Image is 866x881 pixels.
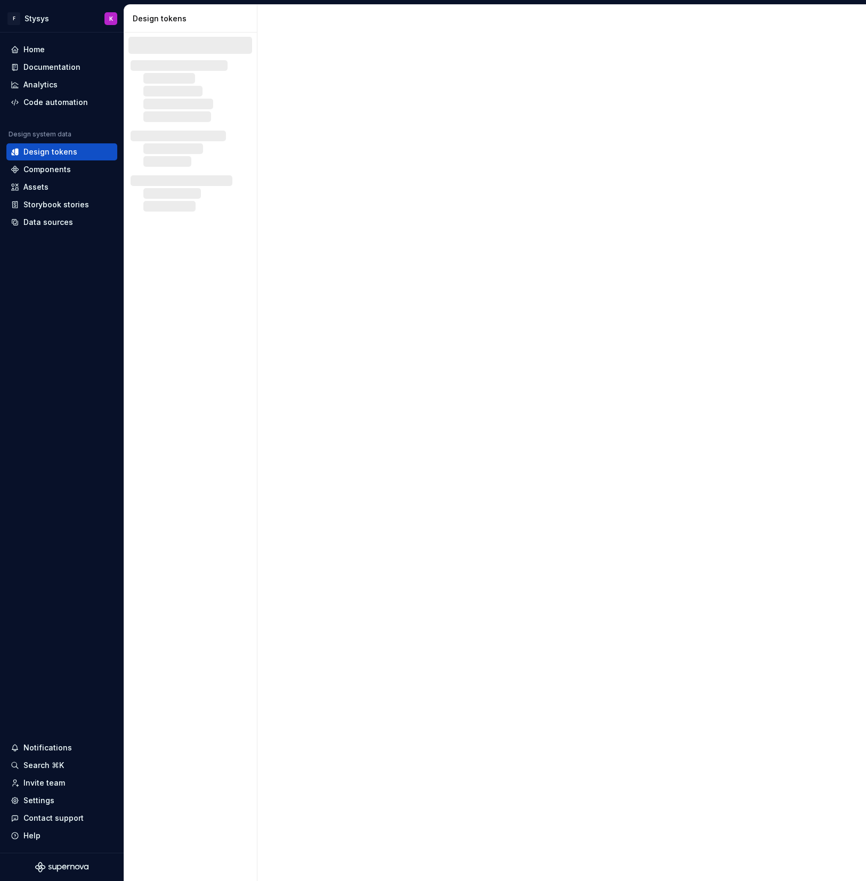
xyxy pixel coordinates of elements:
[6,94,117,111] a: Code automation
[6,757,117,774] button: Search ⌘K
[9,130,71,139] div: Design system data
[23,199,89,210] div: Storybook stories
[6,161,117,178] a: Components
[133,13,253,24] div: Design tokens
[109,14,113,23] div: K
[23,97,88,108] div: Code automation
[23,760,64,771] div: Search ⌘K
[25,13,49,24] div: Stysys
[6,214,117,231] a: Data sources
[35,862,88,872] svg: Supernova Logo
[23,830,41,841] div: Help
[23,79,58,90] div: Analytics
[23,778,65,788] div: Invite team
[23,182,48,192] div: Assets
[6,827,117,844] button: Help
[6,76,117,93] a: Analytics
[6,739,117,756] button: Notifications
[2,7,122,30] button: FStysysK
[6,143,117,160] a: Design tokens
[6,792,117,809] a: Settings
[23,813,84,823] div: Contact support
[6,59,117,76] a: Documentation
[6,179,117,196] a: Assets
[6,196,117,213] a: Storybook stories
[23,742,72,753] div: Notifications
[6,41,117,58] a: Home
[6,774,117,791] a: Invite team
[23,164,71,175] div: Components
[7,12,20,25] div: F
[23,217,73,228] div: Data sources
[23,795,54,806] div: Settings
[23,62,80,72] div: Documentation
[23,44,45,55] div: Home
[23,147,77,157] div: Design tokens
[6,810,117,827] button: Contact support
